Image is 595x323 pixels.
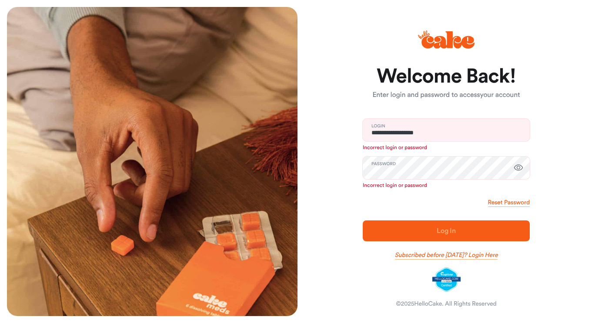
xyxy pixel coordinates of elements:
a: Reset Password [488,198,530,207]
p: Incorrect login or password [363,144,530,151]
div: © 2025 HelloCake. All Rights Reserved [396,300,496,308]
h1: Welcome Back! [363,66,530,87]
p: Enter login and password to access your account [363,90,530,100]
button: Log In [363,220,530,241]
p: Incorrect login or password [363,182,530,189]
a: Subscribed before [DATE]? Login Here [395,251,498,260]
img: legit-script-certified.png [432,267,461,292]
span: Log In [437,227,456,234]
